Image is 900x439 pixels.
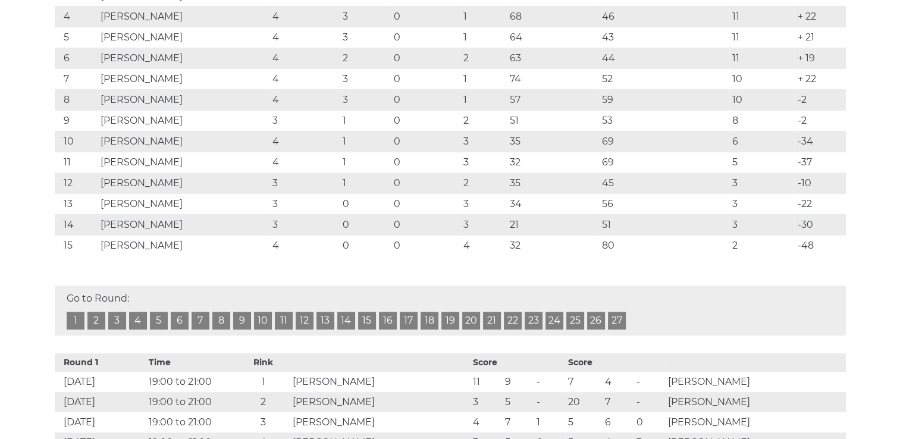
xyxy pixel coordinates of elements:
td: 2 [460,173,507,193]
td: 64 [507,27,599,48]
td: 1 [340,152,391,173]
td: [PERSON_NAME] [98,48,269,68]
a: 4 [129,312,147,330]
td: 7 [602,392,634,412]
td: 3 [729,193,795,214]
td: 51 [507,110,599,131]
td: 4 [269,131,339,152]
td: 9 [502,372,534,392]
td: [PERSON_NAME] [98,131,269,152]
td: 4 [269,27,339,48]
td: 19:00 to 21:00 [146,372,237,392]
td: 4 [269,68,339,89]
td: [PERSON_NAME] [98,27,269,48]
td: 44 [599,48,729,68]
a: 18 [421,312,438,330]
td: 3 [340,27,391,48]
td: 57 [507,89,599,110]
td: 20 [565,392,601,412]
td: 2 [237,392,290,412]
a: 5 [150,312,168,330]
td: 0 [391,173,460,193]
td: 4 [269,152,339,173]
th: Score [470,353,565,372]
td: 1 [460,27,507,48]
a: 2 [87,312,105,330]
td: -37 [794,152,845,173]
td: 2 [460,48,507,68]
td: 1 [237,372,290,392]
a: 10 [254,312,272,330]
a: 24 [545,312,563,330]
td: 5 [729,152,795,173]
td: 3 [460,152,507,173]
td: 12 [55,173,98,193]
td: 3 [269,193,339,214]
td: 5 [565,412,601,432]
td: [PERSON_NAME] [98,68,269,89]
td: 6 [602,412,634,432]
a: 9 [233,312,251,330]
td: 3 [470,392,501,412]
td: 7 [565,372,601,392]
td: 2 [460,110,507,131]
td: -34 [794,131,845,152]
td: [PERSON_NAME] [665,372,845,392]
td: 2 [729,235,795,256]
td: 4 [269,89,339,110]
td: 63 [507,48,599,68]
td: 69 [599,152,729,173]
td: [PERSON_NAME] [98,6,269,27]
td: [PERSON_NAME] [290,372,470,392]
a: 26 [587,312,605,330]
td: [DATE] [55,372,146,392]
td: 3 [237,412,290,432]
td: [PERSON_NAME] [290,392,470,412]
td: 19:00 to 21:00 [146,392,237,412]
td: 3 [460,131,507,152]
a: 12 [296,312,313,330]
td: + 19 [794,48,845,68]
a: 23 [525,312,542,330]
a: 14 [337,312,355,330]
td: -2 [794,110,845,131]
a: 19 [441,312,459,330]
td: 14 [55,214,98,235]
td: 0 [634,412,665,432]
a: 1 [67,312,84,330]
td: 3 [269,173,339,193]
td: 3 [460,193,507,214]
td: 4 [269,6,339,27]
a: 16 [379,312,397,330]
th: Score [565,353,665,372]
td: 56 [599,193,729,214]
td: 3 [729,173,795,193]
td: 1 [340,173,391,193]
td: 74 [507,68,599,89]
th: Time [146,353,237,372]
td: 52 [599,68,729,89]
td: 35 [507,173,599,193]
td: 11 [470,372,501,392]
td: 4 [269,48,339,68]
td: [DATE] [55,392,146,412]
td: [PERSON_NAME] [290,412,470,432]
td: 11 [729,27,795,48]
td: 7 [55,68,98,89]
td: -2 [794,89,845,110]
td: [PERSON_NAME] [98,235,269,256]
td: 0 [391,68,460,89]
a: 27 [608,312,626,330]
td: - [634,392,665,412]
td: 0 [340,214,391,235]
td: 1 [534,412,565,432]
a: 20 [462,312,480,330]
td: 5 [55,27,98,48]
td: 11 [55,152,98,173]
td: 32 [507,152,599,173]
td: 21 [507,214,599,235]
td: 4 [55,6,98,27]
td: [PERSON_NAME] [665,412,845,432]
td: 1 [460,6,507,27]
a: 3 [108,312,126,330]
